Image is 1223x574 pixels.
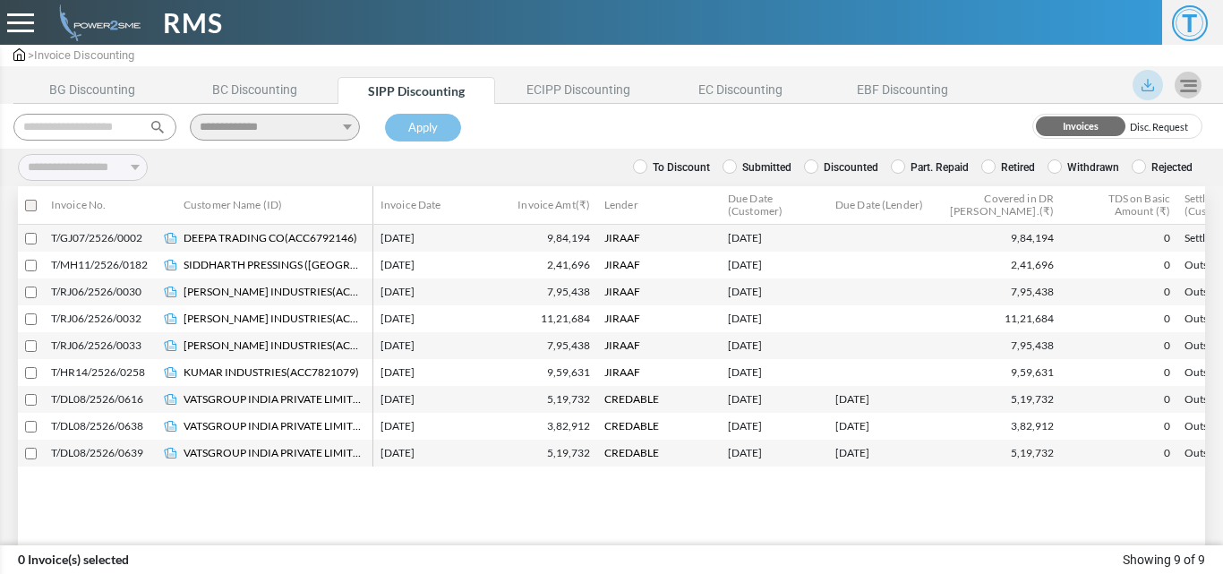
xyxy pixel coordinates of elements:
td: 2,41,696 [481,252,597,278]
span: T/RJ06/2526/0032 [51,311,158,327]
span: [PERSON_NAME] Industries [184,338,332,352]
span: T/RJ06/2526/0030 [51,284,158,300]
span: RMS [163,3,223,43]
span: Siddharth Pressings ([GEOGRAPHIC_DATA]) Private Limited [184,258,509,271]
span: T/MH11/2526/0182 [51,257,158,273]
td: 5,19,732 [936,440,1061,467]
th: Invoice Amt(₹) [481,186,597,225]
span: (ACC7821079) [184,364,359,381]
td: [DATE] [721,359,828,386]
span: CredAble [604,391,659,407]
td: [DATE] [828,440,936,467]
span: T/HR14/2526/0258 [51,364,158,381]
button: Apply [385,114,461,142]
a: SIPP Discounting [338,77,495,104]
td: 3,82,912 [936,413,1061,440]
td: 2,41,696 [936,252,1061,278]
span: ECIPP Discounting [526,82,630,97]
td: [DATE] [828,413,936,440]
span: T/DL08/2526/0638 [51,418,158,434]
td: 9,59,631 [936,359,1061,386]
span: SIPP Discounting [368,83,465,99]
th: Covered in DR [PERSON_NAME].(₹) [936,186,1061,225]
span: JIRAAF [604,284,640,300]
label: Rejected [1132,159,1193,176]
span: Deepa Trading Co [184,231,285,244]
td: [DATE] [721,278,828,305]
td: [DATE] [721,332,828,359]
img: invoice-icon.svg [164,233,176,244]
span: EC Discounting [698,82,783,97]
img: invoice-icon.svg [164,313,176,324]
img: invoice-icon.svg [164,260,176,270]
img: invoice-icon.svg [164,394,176,405]
img: invoice-icon.svg [164,340,176,351]
span: JIRAAF [604,364,640,381]
span: BC Discounting [212,82,297,97]
td: 0 [1061,305,1177,332]
td: 0 [1061,440,1177,467]
span: Showing 9 of 9 [1123,551,1205,570]
label: Discounted [804,159,878,176]
a: EBF Discounting [824,77,981,103]
span: T/DL08/2526/0616 [51,391,158,407]
span: 0 Invoice(s) selected [18,552,129,567]
a: BG Discounting [13,77,171,103]
td: 0 [1061,413,1177,440]
span: T/DL08/2526/0639 [51,445,158,461]
td: 3,82,912 [481,413,597,440]
td: 9,84,194 [481,225,597,253]
span: Lender [604,198,638,211]
td: [DATE] [373,413,481,440]
td: [DATE] [721,440,828,467]
img: download_blue.svg [1142,79,1154,91]
span: (ACC8756080) [184,284,363,300]
td: 0 [1061,359,1177,386]
td: 7,95,438 [481,332,597,359]
td: 7,95,438 [936,278,1061,305]
span: (ACC1259922) [184,418,363,434]
img: invoice-icon.svg [164,287,176,297]
td: 9,59,631 [481,359,597,386]
td: [DATE] [828,386,936,413]
span: Vatsgroup India Private Limited [184,446,367,459]
img: invoice-icon.svg [164,421,176,432]
span: Disc. Request [1117,115,1202,140]
td: 11,21,684 [481,305,597,332]
span: JIRAAF [604,338,640,354]
td: [DATE] [373,332,481,359]
span: [PERSON_NAME] Industries [184,312,332,325]
span: Invoice Discounting [34,48,134,62]
span: JIRAAF [604,230,640,246]
td: 9,84,194 [936,225,1061,253]
td: [DATE] [373,225,481,253]
span: Vatsgroup India Private Limited [184,419,367,433]
td: 7,95,438 [481,278,597,305]
span: EBF Discounting [857,82,948,97]
td: 7,95,438 [936,332,1061,359]
img: invoice-icon.svg [164,448,176,458]
img: admin [13,48,25,61]
span: (ACC1259922) [184,445,363,461]
a: BC Discounting [175,77,333,103]
td: 0 [1061,278,1177,305]
img: invoice-icon.svg [164,367,176,378]
span: [PERSON_NAME] Industries [184,285,332,298]
label: Submitted [723,159,791,176]
span: T/RJ06/2526/0033 [51,338,158,354]
td: [DATE] [721,386,828,413]
td: [DATE] [373,252,481,278]
a: EC Discounting [662,77,819,103]
th: TDS on Basic Amount (₹) [1061,186,1177,225]
span: Vatsgroup India Private Limited [184,392,367,406]
span: CredAble [604,418,659,434]
label: Retired [981,159,1035,176]
a: ECIPP Discounting [500,77,657,103]
td: 5,19,732 [481,386,597,413]
span: CredAble [604,445,659,461]
td: 5,19,732 [481,440,597,467]
td: [DATE] [373,278,481,305]
label: Withdrawn [1048,159,1119,176]
span: T [1172,5,1208,41]
td: [DATE] [721,413,828,440]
